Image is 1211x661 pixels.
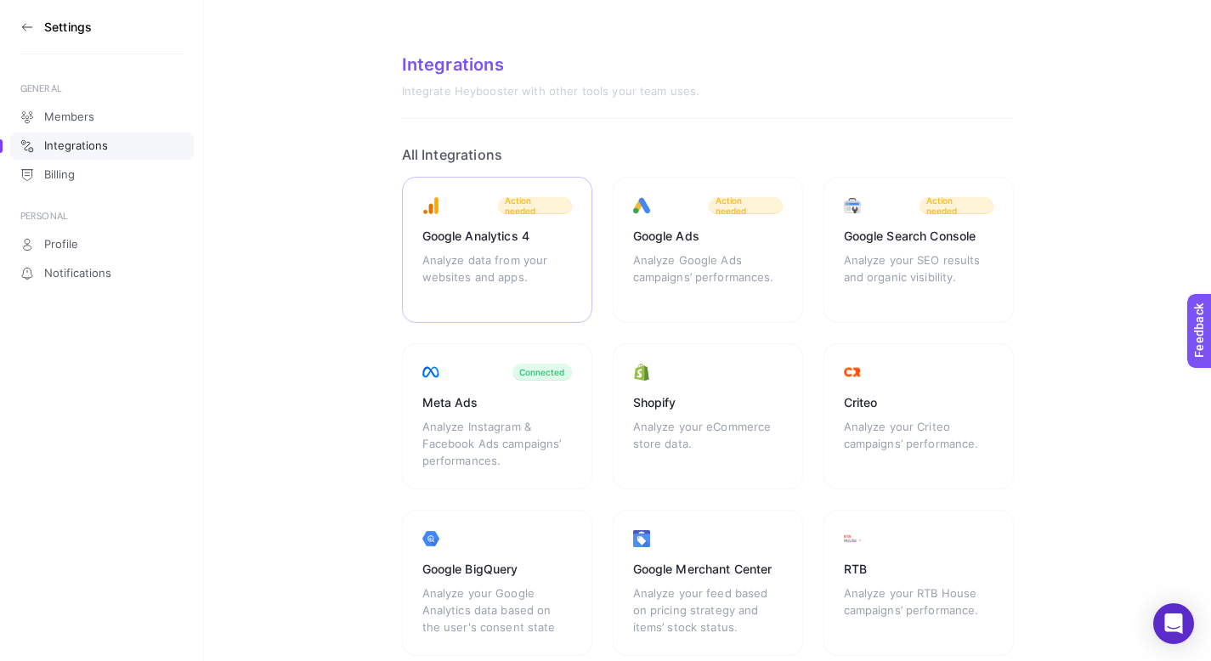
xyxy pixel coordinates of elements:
[716,195,776,216] span: Action needed
[422,394,572,411] div: Meta Ads
[402,146,1014,163] h2: All Integrations
[20,82,184,95] div: GENERAL
[44,139,108,153] span: Integrations
[844,394,993,411] div: Criteo
[844,561,993,578] div: RTB
[422,251,572,302] div: Analyze data from your websites and apps.
[844,251,993,302] div: Analyze your SEO results and organic visibility.
[633,251,783,302] div: Analyze Google Ads campaigns’ performances.
[422,418,572,469] div: Analyze Instagram & Facebook Ads campaigns’ performances.
[505,195,565,216] span: Action needed
[402,54,1014,75] div: Integrations
[402,85,1014,99] div: Integrate Heybooster with other tools your team uses.
[633,585,783,636] div: Analyze your feed based on pricing strategy and items’ stock status.
[44,267,111,280] span: Notifications
[10,231,194,258] a: Profile
[44,20,92,34] h3: Settings
[422,561,572,578] div: Google BigQuery
[844,228,993,245] div: Google Search Console
[633,228,783,245] div: Google Ads
[44,110,94,124] span: Members
[1153,603,1194,644] div: Open Intercom Messenger
[519,367,565,377] div: Connected
[44,168,75,182] span: Billing
[844,418,993,469] div: Analyze your Criteo campaigns’ performance.
[633,418,783,469] div: Analyze your eCommerce store data.
[10,5,65,19] span: Feedback
[10,133,194,160] a: Integrations
[10,161,194,189] a: Billing
[926,195,987,216] span: Action needed
[633,561,783,578] div: Google Merchant Center
[422,228,572,245] div: Google Analytics 4
[10,104,194,131] a: Members
[844,585,993,636] div: Analyze your RTB House campaigns’ performance.
[422,585,572,636] div: Analyze your Google Analytics data based on the user's consent state
[10,260,194,287] a: Notifications
[20,209,184,223] div: PERSONAL
[44,238,78,251] span: Profile
[633,394,783,411] div: Shopify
